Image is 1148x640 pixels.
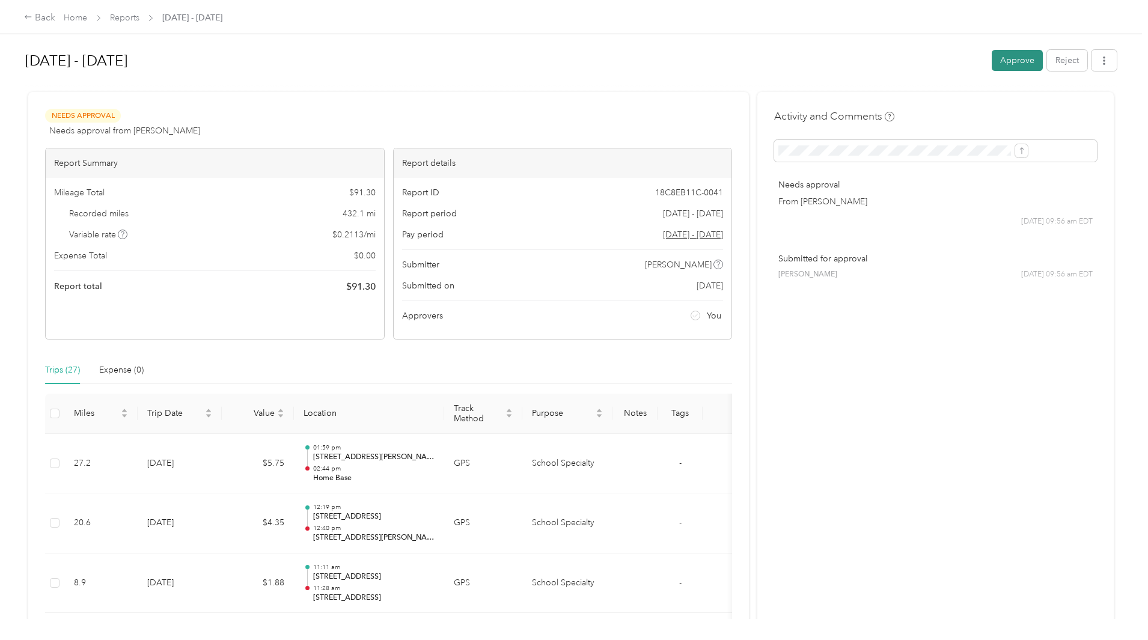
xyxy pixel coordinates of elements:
span: caret-down [205,412,212,419]
span: Submitted on [402,279,454,292]
span: [DATE] - [DATE] [162,11,222,24]
p: Needs approval [778,178,1093,191]
p: [STREET_ADDRESS] [313,511,435,522]
p: 12:19 pm [313,503,435,511]
th: Tags [658,394,703,434]
span: caret-down [505,412,513,419]
p: [STREET_ADDRESS] [313,571,435,582]
p: [STREET_ADDRESS][PERSON_NAME][PERSON_NAME] [313,532,435,543]
p: Submitted for approval [778,252,1093,265]
th: Trip Date [138,394,222,434]
span: Report period [402,207,457,220]
div: Report details [394,148,732,178]
span: Trip Date [147,408,203,418]
span: [PERSON_NAME] [778,269,837,280]
span: caret-down [596,412,603,419]
p: 01:59 pm [313,443,435,452]
span: caret-up [205,407,212,414]
p: From [PERSON_NAME] [778,195,1093,208]
span: Miles [74,408,118,418]
span: $ 91.30 [346,279,376,294]
th: Track Method [444,394,522,434]
span: $ 91.30 [349,186,376,199]
th: Notes [612,394,658,434]
p: Home Base [313,473,435,484]
span: 18C8EB11C-0041 [655,186,723,199]
button: Approve [992,50,1043,71]
span: Value [231,408,275,418]
th: Miles [64,394,138,434]
td: School Specialty [522,493,612,553]
span: Go to pay period [663,228,723,241]
span: You [707,309,721,322]
td: School Specialty [522,434,612,494]
span: Report total [54,280,102,293]
td: $4.35 [222,493,294,553]
p: 02:44 pm [313,465,435,473]
span: Mileage Total [54,186,105,199]
th: Value [222,394,294,434]
td: GPS [444,493,522,553]
p: 11:28 am [313,584,435,593]
span: Pay period [402,228,444,241]
span: caret-up [505,407,513,414]
td: [DATE] [138,553,222,614]
span: caret-down [121,412,128,419]
span: Track Method [454,403,503,424]
div: Back [24,11,55,25]
span: caret-down [277,412,284,419]
span: $ 0.2113 / mi [332,228,376,241]
span: caret-up [277,407,284,414]
span: Report ID [402,186,439,199]
th: Purpose [522,394,612,434]
td: GPS [444,553,522,614]
span: Variable rate [69,228,128,241]
span: [DATE] 09:56 am EDT [1021,269,1093,280]
span: [DATE] - [DATE] [663,207,723,220]
span: caret-up [121,407,128,414]
td: 27.2 [64,434,138,494]
div: Expense (0) [99,364,144,377]
iframe: Everlance-gr Chat Button Frame [1081,573,1148,640]
h4: Activity and Comments [774,109,894,124]
td: 8.9 [64,553,138,614]
span: Recorded miles [69,207,129,220]
td: $1.88 [222,553,294,614]
th: Location [294,394,444,434]
a: Reports [110,13,139,23]
span: - [679,517,682,528]
td: [DATE] [138,434,222,494]
td: School Specialty [522,553,612,614]
span: [DATE] [697,279,723,292]
span: Purpose [532,408,593,418]
span: Expense Total [54,249,107,262]
h1: Aug 1 - 31, 2025 [25,46,983,75]
p: 11:11 am [313,563,435,571]
a: Home [64,13,87,23]
span: Submitter [402,258,439,271]
td: GPS [444,434,522,494]
td: $5.75 [222,434,294,494]
p: [STREET_ADDRESS] [313,593,435,603]
td: [DATE] [138,493,222,553]
span: Needs approval from [PERSON_NAME] [49,124,200,137]
button: Reject [1047,50,1087,71]
span: Approvers [402,309,443,322]
span: 432.1 mi [343,207,376,220]
span: [DATE] 09:56 am EDT [1021,216,1093,227]
span: - [679,458,682,468]
span: Needs Approval [45,109,121,123]
span: [PERSON_NAME] [645,258,712,271]
p: 12:40 pm [313,524,435,532]
p: [STREET_ADDRESS][PERSON_NAME][PERSON_NAME] [313,452,435,463]
span: $ 0.00 [354,249,376,262]
td: 20.6 [64,493,138,553]
span: caret-up [596,407,603,414]
span: - [679,578,682,588]
div: Trips (27) [45,364,80,377]
div: Report Summary [46,148,384,178]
